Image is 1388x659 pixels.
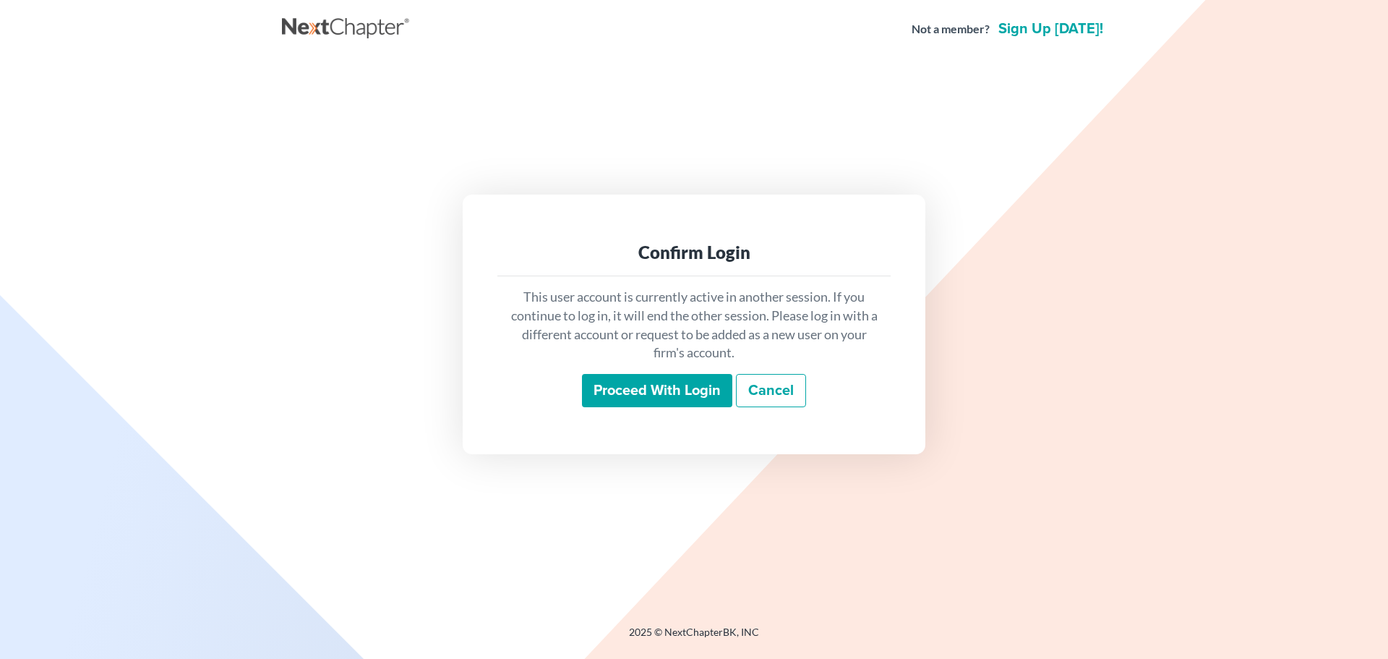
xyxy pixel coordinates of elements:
[995,22,1106,36] a: Sign up [DATE]!
[912,21,990,38] strong: Not a member?
[736,374,806,407] a: Cancel
[582,374,732,407] input: Proceed with login
[282,625,1106,651] div: 2025 © NextChapterBK, INC
[509,241,879,264] div: Confirm Login
[509,288,879,362] p: This user account is currently active in another session. If you continue to log in, it will end ...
